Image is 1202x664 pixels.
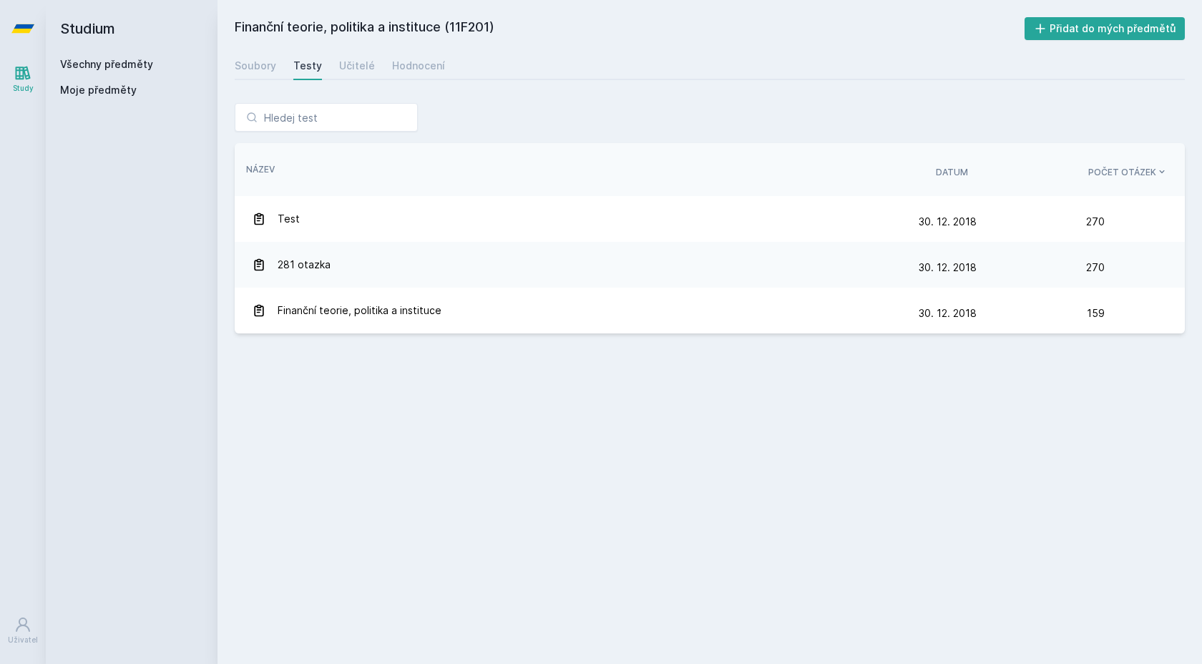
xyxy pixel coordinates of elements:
[3,609,43,653] a: Uživatel
[235,103,418,132] input: Hledej test
[919,215,977,228] span: 30. 12. 2018
[293,52,322,80] a: Testy
[13,83,34,94] div: Study
[235,52,276,80] a: Soubory
[919,261,977,273] span: 30. 12. 2018
[1087,299,1105,328] span: 159
[1088,166,1156,179] span: Počet otázek
[3,57,43,101] a: Study
[246,163,275,176] button: Název
[278,250,331,279] span: 281 otazka
[1088,166,1168,179] button: Počet otázek
[8,635,38,645] div: Uživatel
[235,196,1185,242] a: Test 30. 12. 2018 270
[235,59,276,73] div: Soubory
[936,166,968,179] button: Datum
[60,58,153,70] a: Všechny předměty
[392,52,445,80] a: Hodnocení
[1086,207,1105,236] span: 270
[235,288,1185,333] a: Finanční teorie, politika a instituce 30. 12. 2018 159
[293,59,322,73] div: Testy
[1086,253,1105,282] span: 270
[339,59,375,73] div: Učitelé
[278,296,441,325] span: Finanční teorie, politika a instituce
[339,52,375,80] a: Učitelé
[919,307,977,319] span: 30. 12. 2018
[60,83,137,97] span: Moje předměty
[392,59,445,73] div: Hodnocení
[235,242,1185,288] a: 281 otazka 30. 12. 2018 270
[278,205,300,233] span: Test
[1025,17,1186,40] button: Přidat do mých předmětů
[235,17,1025,40] h2: Finanční teorie, politika a instituce (11F201)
